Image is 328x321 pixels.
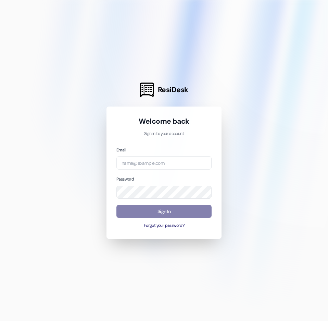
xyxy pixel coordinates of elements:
[140,83,154,97] img: ResiDesk Logo
[116,223,212,229] button: Forgot your password?
[158,85,188,95] span: ResiDesk
[116,131,212,137] p: Sign in to your account
[116,176,134,182] label: Password
[116,156,212,170] input: name@example.com
[116,116,212,126] h1: Welcome back
[116,205,212,218] button: Sign In
[116,147,126,153] label: Email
